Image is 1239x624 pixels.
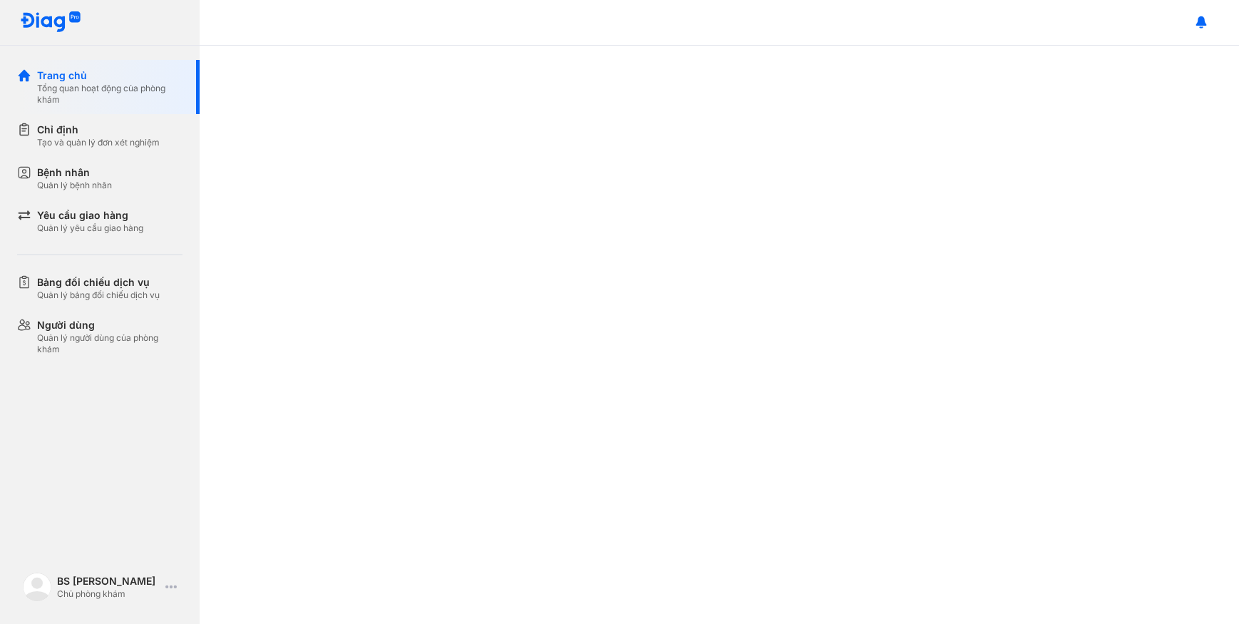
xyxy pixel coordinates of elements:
[37,123,160,137] div: Chỉ định
[37,83,182,106] div: Tổng quan hoạt động của phòng khám
[37,318,182,332] div: Người dùng
[57,588,160,600] div: Chủ phòng khám
[37,208,143,223] div: Yêu cầu giao hàng
[23,573,51,601] img: logo
[20,11,81,34] img: logo
[37,180,112,191] div: Quản lý bệnh nhân
[37,290,160,301] div: Quản lý bảng đối chiếu dịch vụ
[37,68,182,83] div: Trang chủ
[37,223,143,234] div: Quản lý yêu cầu giao hàng
[37,332,182,355] div: Quản lý người dùng của phòng khám
[57,574,160,588] div: BS [PERSON_NAME]
[37,165,112,180] div: Bệnh nhân
[37,275,160,290] div: Bảng đối chiếu dịch vụ
[37,137,160,148] div: Tạo và quản lý đơn xét nghiệm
